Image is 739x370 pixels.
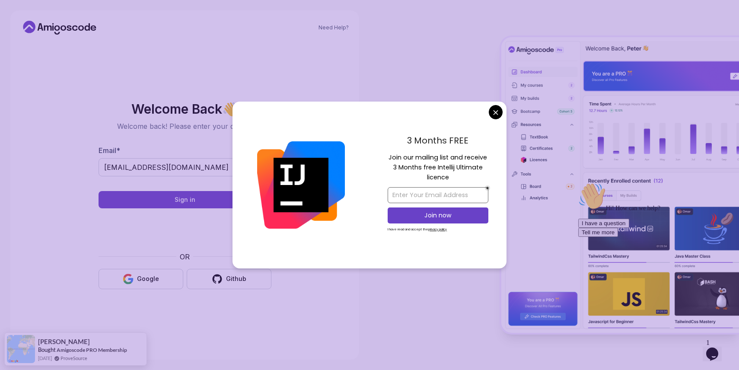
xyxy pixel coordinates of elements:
button: Tell me more [3,49,43,58]
span: Bought [38,346,56,353]
span: [DATE] [38,354,52,362]
span: 👋 [221,99,240,118]
button: Sign in [99,191,271,208]
span: Hi! How can we help? [3,26,86,32]
img: :wave: [3,3,31,31]
div: Github [226,274,246,283]
div: Sign in [175,195,195,204]
a: Need Help? [319,24,349,31]
iframe: chat widget [575,179,730,331]
button: I have a question [3,40,54,49]
div: 👋Hi! How can we help?I have a questionTell me more [3,3,159,58]
h2: Welcome Back [99,102,271,116]
iframe: chat widget [703,335,730,361]
iframe: Widget containing checkbox for hCaptcha security challenge [120,214,250,246]
input: Enter your email [99,158,271,176]
button: Github [187,269,271,289]
div: Google [137,274,159,283]
label: Email * [99,146,120,155]
img: Amigoscode Dashboard [501,37,739,333]
a: Amigoscode PRO Membership [57,347,127,353]
a: ProveSource [61,354,87,362]
a: Home link [21,21,99,35]
p: Welcome back! Please enter your details. [99,121,271,131]
span: [PERSON_NAME] [38,338,90,345]
img: provesource social proof notification image [7,335,35,363]
p: OR [180,252,190,262]
button: Google [99,269,183,289]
